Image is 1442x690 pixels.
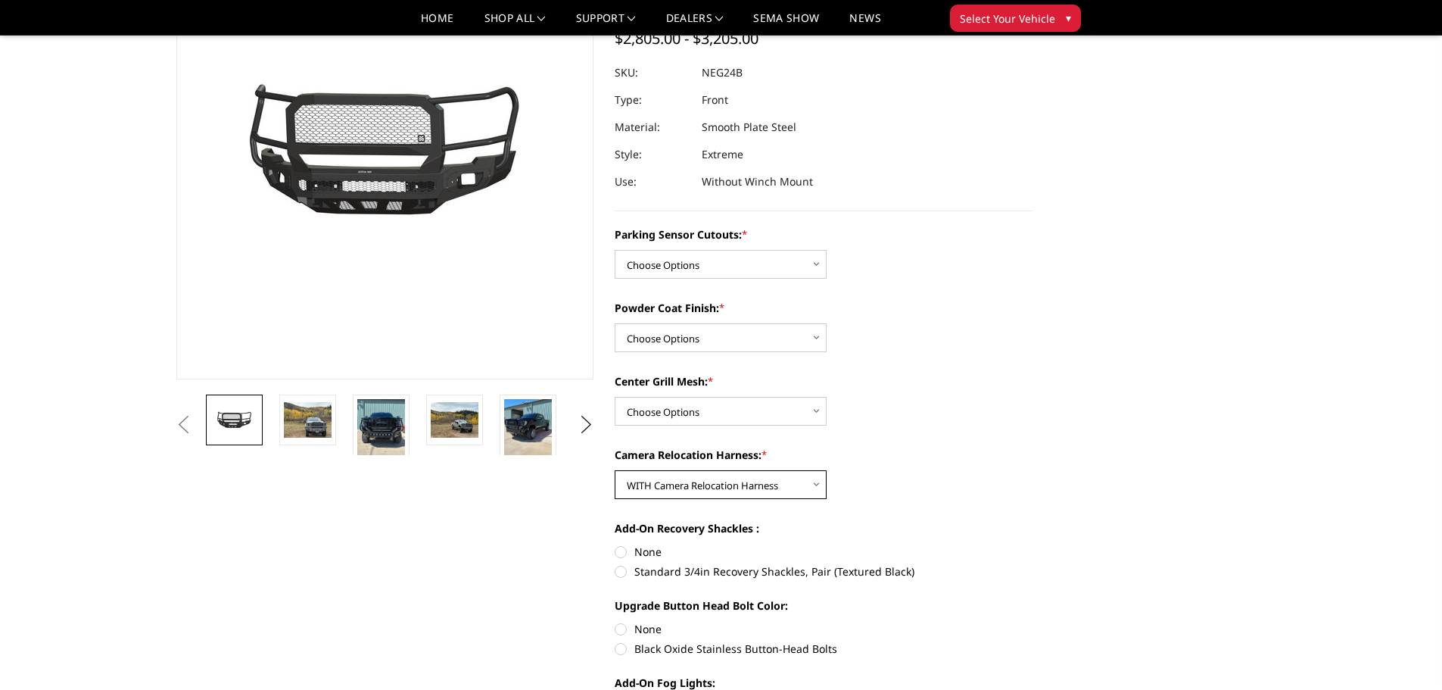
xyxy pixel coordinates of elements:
[849,13,880,35] a: News
[950,5,1081,32] button: Select Your Vehicle
[615,373,1032,389] label: Center Grill Mesh:
[702,168,813,195] dd: Without Winch Mount
[615,598,1032,614] label: Upgrade Button Head Bolt Color:
[173,414,195,436] button: Previous
[615,168,690,195] dt: Use:
[576,13,636,35] a: Support
[702,141,743,168] dd: Extreme
[575,414,597,436] button: Next
[960,11,1055,27] span: Select Your Vehicle
[615,141,690,168] dt: Style:
[615,544,1032,560] label: None
[666,13,724,35] a: Dealers
[615,226,1032,242] label: Parking Sensor Cutouts:
[284,402,332,438] img: 2024-2025 GMC 2500-3500 - Freedom Series - Extreme Front Bumper
[210,409,258,431] img: 2024-2025 GMC 2500-3500 - Freedom Series - Extreme Front Bumper
[431,402,478,438] img: 2024-2025 GMC 2500-3500 - Freedom Series - Extreme Front Bumper
[753,13,819,35] a: SEMA Show
[615,641,1032,657] label: Black Oxide Stainless Button-Head Bolts
[484,13,546,35] a: shop all
[615,28,758,48] span: $2,805.00 - $3,205.00
[702,59,743,86] dd: NEG24B
[615,300,1032,316] label: Powder Coat Finish:
[421,13,453,35] a: Home
[615,447,1032,463] label: Camera Relocation Harness:
[615,564,1032,579] label: Standard 3/4in Recovery Shackles, Pair (Textured Black)
[702,86,728,114] dd: Front
[615,86,690,114] dt: Type:
[504,399,552,463] img: 2024-2025 GMC 2500-3500 - Freedom Series - Extreme Front Bumper
[702,114,796,141] dd: Smooth Plate Steel
[615,520,1032,536] label: Add-On Recovery Shackles :
[615,114,690,141] dt: Material:
[615,59,690,86] dt: SKU:
[1066,10,1071,26] span: ▾
[357,399,405,463] img: 2024-2025 GMC 2500-3500 - Freedom Series - Extreme Front Bumper
[615,621,1032,637] label: None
